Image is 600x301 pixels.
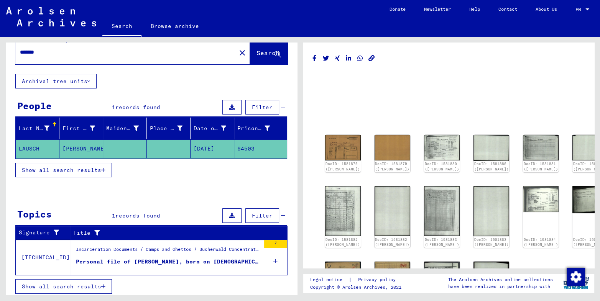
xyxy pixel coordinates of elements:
button: Clear [235,45,250,60]
img: Change consent [567,268,585,286]
div: Prisoner # [237,122,279,134]
div: Topics [17,207,52,221]
button: Share on Twitter [322,54,330,63]
div: People [17,99,52,113]
img: 001.jpg [523,135,559,160]
button: Share on LinkedIn [345,54,353,63]
mat-header-cell: Maiden Name [103,118,147,139]
mat-cell: LAUSCH [16,139,59,158]
img: 001.jpg [424,186,460,236]
div: Title [73,227,280,239]
img: 001.jpg [325,186,361,236]
div: Date of Birth [194,122,236,134]
div: 7 [264,240,287,248]
div: Change consent [566,267,585,286]
img: 002.jpg [375,186,410,236]
div: Last Name [19,124,49,133]
a: DocID: 1581884 ([PERSON_NAME]) [524,237,558,247]
button: Share on Xing [334,54,342,63]
a: Browse archive [141,17,208,35]
div: Title [73,229,272,237]
a: DocID: 1581883 ([PERSON_NAME]) [424,237,459,247]
mat-cell: [DATE] [191,139,234,158]
div: Maiden Name [106,122,148,134]
a: DocID: 1581880 ([PERSON_NAME]) [424,162,459,171]
div: First Name [62,124,95,133]
img: 001.jpg [523,186,559,212]
a: DocID: 1581879 ([PERSON_NAME]) [325,162,360,171]
span: EN [575,7,584,12]
div: Place of Birth [150,122,192,134]
a: DocID: 1581879 ([PERSON_NAME]) [375,162,409,171]
img: 002.jpg [375,135,410,160]
div: Signature [19,229,64,237]
mat-header-cell: Last Name [16,118,59,139]
a: DocID: 1581880 ([PERSON_NAME]) [474,162,509,171]
div: Incarceration Documents / Camps and Ghettos / Buchenwald Concentration Camp / Individual Document... [76,246,260,257]
span: Filter [252,212,273,219]
img: 001.jpg [325,135,361,160]
span: 1 [112,212,115,219]
div: Last Name [19,122,59,134]
td: [TECHNICAL_ID] [16,240,70,275]
a: DocID: 1581881 ([PERSON_NAME]) [524,162,558,171]
span: Show all search results [22,283,101,290]
button: Share on WhatsApp [356,54,364,63]
div: Personal file of [PERSON_NAME], born on [DEMOGRAPHIC_DATA] [76,258,260,266]
mat-header-cell: Place of Birth [147,118,191,139]
mat-cell: 64503 [234,139,287,158]
mat-cell: [PERSON_NAME] [59,139,103,158]
div: Place of Birth [150,124,182,133]
img: 002.jpg [473,135,509,161]
img: 001.jpg [424,135,460,160]
span: Filter [252,104,273,111]
p: have been realized in partnership with [448,283,553,290]
span: records found [115,212,160,219]
button: Show all search results [15,163,112,177]
span: Show all search results [22,167,101,173]
a: Search [102,17,141,37]
span: 1 [112,104,115,111]
mat-header-cell: Date of Birth [191,118,234,139]
button: Share on Facebook [311,54,319,63]
p: The Arolsen Archives online collections [448,276,553,283]
div: Prisoner # [237,124,270,133]
img: 002.jpg [473,186,509,236]
a: Legal notice [310,276,348,284]
button: Copy link [368,54,376,63]
a: DocID: 1581882 ([PERSON_NAME]) [325,237,360,247]
img: yv_logo.png [562,273,590,293]
a: Privacy policy [352,276,405,284]
img: 001.jpg [325,262,361,288]
button: Archival tree units [15,74,97,88]
button: Show all search results [15,279,112,294]
div: Maiden Name [106,124,139,133]
mat-icon: close [238,48,247,57]
p: Copyright © Arolsen Archives, 2021 [310,284,405,291]
span: records found [115,104,160,111]
a: DocID: 1581883 ([PERSON_NAME]) [474,237,509,247]
div: Signature [19,227,72,239]
div: | [310,276,405,284]
button: Search [250,41,288,64]
button: Filter [245,100,279,115]
span: Search [256,49,279,57]
a: DocID: 1581882 ([PERSON_NAME]) [375,237,409,247]
img: Arolsen_neg.svg [6,7,96,26]
div: Date of Birth [194,124,226,133]
button: Filter [245,208,279,223]
div: First Name [62,122,105,134]
mat-header-cell: First Name [59,118,103,139]
mat-header-cell: Prisoner # [234,118,287,139]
